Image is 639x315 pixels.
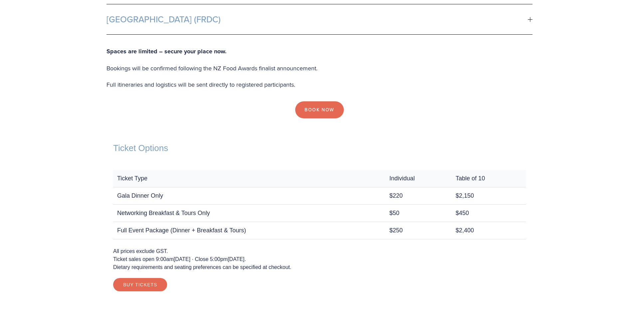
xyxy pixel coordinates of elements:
p: All prices exclude GST. Ticket sales open 9:00am[DATE] · Close 5:00pm[DATE]. Dietary requirements... [113,247,526,271]
th: Individual [385,170,452,187]
th: Table of 10 [452,170,526,187]
td: Gala Dinner Only [113,187,385,204]
td: $220 [385,187,452,204]
strong: Spaces are limited – secure your place now. [106,47,227,56]
table: Ticket options and pricing [113,170,526,239]
td: Networking Breakfast & Tours Only [113,204,385,222]
td: $2,400 [452,222,526,239]
th: Ticket Type [113,170,385,187]
a: Buy Tickets [113,278,167,291]
h2: Ticket Options [113,143,526,153]
button: [GEOGRAPHIC_DATA] (FRDC) [106,4,532,34]
td: $450 [452,204,526,222]
td: $50 [385,204,452,222]
p: Bookings will be confirmed following the NZ Food Awards finalist announcement. [106,63,532,74]
a: Book Now [295,101,343,119]
td: $2,150 [452,187,526,204]
p: Full itineraries and logistics will be sent directly to registered participants. [106,79,532,90]
span: [GEOGRAPHIC_DATA] (FRDC) [106,14,528,24]
td: Full Event Package (Dinner + Breakfast & Tours) [113,222,385,239]
td: $250 [385,222,452,239]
